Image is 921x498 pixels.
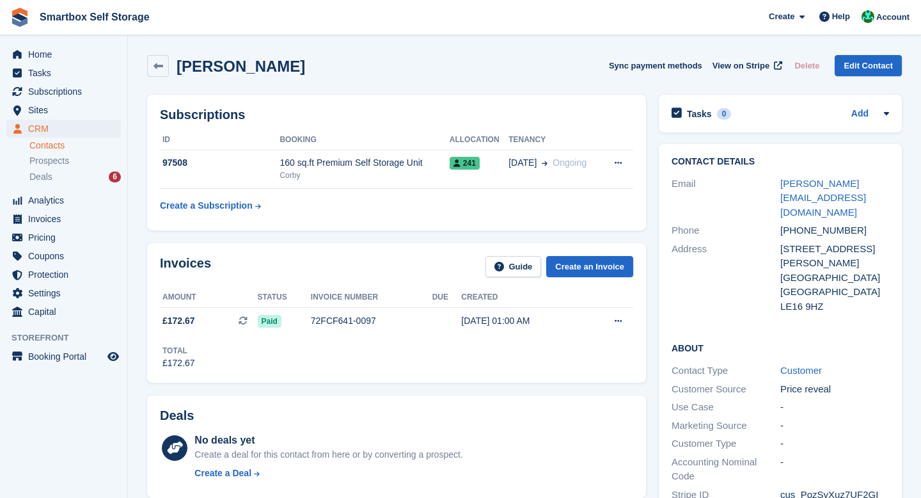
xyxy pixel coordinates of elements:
[461,287,585,308] th: Created
[712,60,769,72] span: View on Stripe
[6,210,121,228] a: menu
[672,382,780,397] div: Customer Source
[672,242,780,314] div: Address
[780,271,889,285] div: [GEOGRAPHIC_DATA]
[6,247,121,265] a: menu
[6,229,121,246] a: menu
[106,349,121,364] a: Preview store
[789,55,824,76] button: Delete
[29,154,121,168] a: Prospects
[553,157,586,168] span: Ongoing
[6,284,121,302] a: menu
[862,10,874,23] img: Elinor Shepherd
[6,266,121,284] a: menu
[672,364,780,378] div: Contact Type
[160,256,211,277] h2: Invoices
[177,58,305,75] h2: [PERSON_NAME]
[717,108,732,120] div: 0
[780,223,889,238] div: [PHONE_NUMBER]
[28,64,105,82] span: Tasks
[28,348,105,365] span: Booking Portal
[450,157,480,170] span: 241
[160,408,194,423] h2: Deals
[780,365,822,376] a: Customer
[162,357,195,370] div: £172.67
[707,55,785,76] a: View on Stripe
[311,314,432,328] div: 72FCF641-0097
[279,130,449,150] th: Booking
[780,178,866,218] a: [PERSON_NAME][EMAIL_ADDRESS][DOMAIN_NAME]
[780,242,889,271] div: [STREET_ADDRESS][PERSON_NAME]
[450,130,508,150] th: Allocation
[609,55,702,76] button: Sync payment methods
[832,10,850,23] span: Help
[29,140,121,152] a: Contacts
[109,172,121,182] div: 6
[672,223,780,238] div: Phone
[6,64,121,82] a: menu
[162,345,195,357] div: Total
[780,300,889,314] div: LE16 9HZ
[769,10,794,23] span: Create
[672,437,780,451] div: Customer Type
[28,210,105,228] span: Invoices
[780,382,889,397] div: Price reveal
[258,287,311,308] th: Status
[780,419,889,433] div: -
[29,155,69,167] span: Prospects
[780,437,889,451] div: -
[780,400,889,415] div: -
[28,45,105,63] span: Home
[28,284,105,302] span: Settings
[35,6,155,28] a: Smartbox Self Storage
[780,285,889,300] div: [GEOGRAPHIC_DATA]
[835,55,902,76] a: Edit Contact
[432,287,462,308] th: Due
[6,83,121,100] a: menu
[194,448,462,462] div: Create a deal for this contact from here or by converting a prospect.
[160,287,258,308] th: Amount
[258,315,281,328] span: Paid
[6,303,121,321] a: menu
[876,11,909,24] span: Account
[508,156,537,170] span: [DATE]
[160,194,261,218] a: Create a Subscription
[28,247,105,265] span: Coupons
[780,455,889,484] div: -
[162,314,195,328] span: £172.67
[461,314,585,328] div: [DATE] 01:00 AM
[28,120,105,138] span: CRM
[672,419,780,433] div: Marketing Source
[29,170,121,184] a: Deals 6
[672,157,889,167] h2: Contact Details
[672,455,780,484] div: Accounting Nominal Code
[28,101,105,119] span: Sites
[194,467,251,480] div: Create a Deal
[194,433,462,448] div: No deals yet
[160,199,253,213] div: Create a Subscription
[28,83,105,100] span: Subscriptions
[28,303,105,321] span: Capital
[311,287,432,308] th: Invoice number
[6,101,121,119] a: menu
[508,130,601,150] th: Tenancy
[672,177,780,220] div: Email
[160,108,633,122] h2: Subscriptions
[28,191,105,209] span: Analytics
[28,229,105,246] span: Pricing
[12,332,127,344] span: Storefront
[279,156,449,170] div: 160 sq.ft Premium Self Storage Unit
[6,348,121,365] a: menu
[6,120,121,138] a: menu
[160,156,279,170] div: 97508
[6,45,121,63] a: menu
[851,107,869,122] a: Add
[546,256,633,277] a: Create an Invoice
[672,341,889,354] h2: About
[28,266,105,284] span: Protection
[194,467,462,480] a: Create a Deal
[279,170,449,181] div: Corby
[687,108,712,120] h2: Tasks
[160,130,279,150] th: ID
[672,400,780,415] div: Use Case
